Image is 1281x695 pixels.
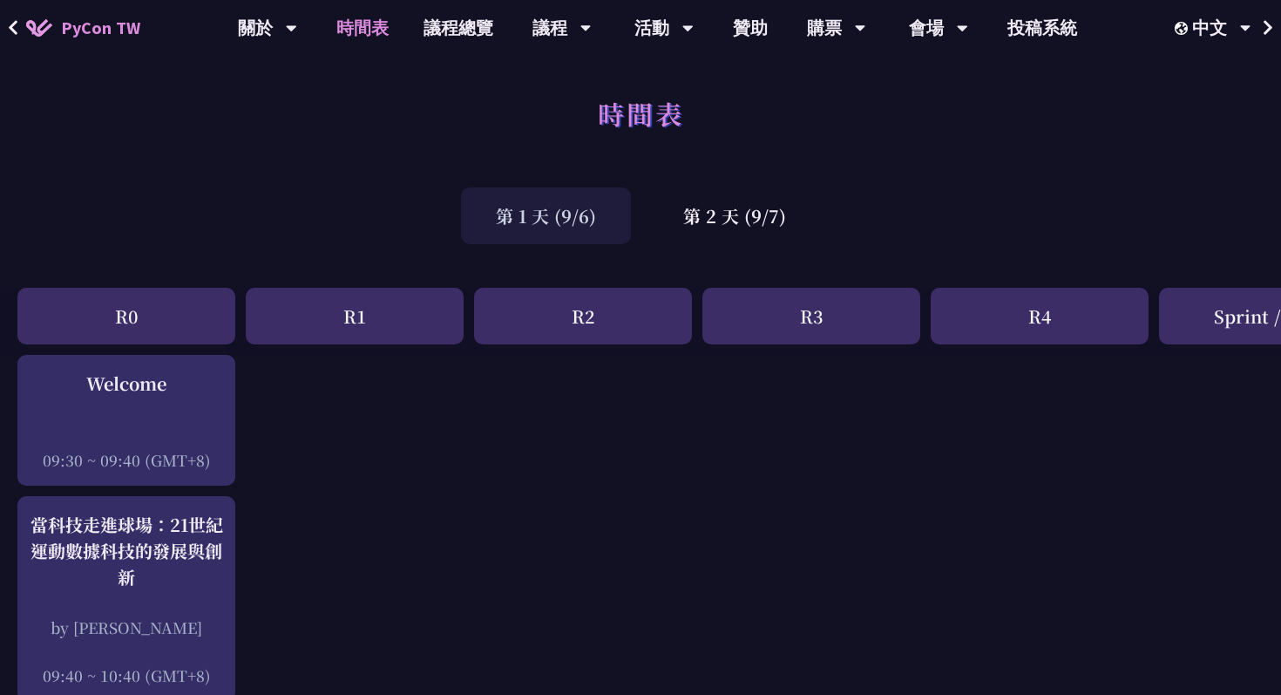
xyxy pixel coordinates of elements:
[26,512,227,686] a: 當科技走進球場：21世紀運動數據科技的發展與創新 by [PERSON_NAME] 09:40 ~ 10:40 (GMT+8)
[26,617,227,638] div: by [PERSON_NAME]
[26,449,227,471] div: 09:30 ~ 09:40 (GMT+8)
[61,15,140,41] span: PyCon TW
[246,288,464,344] div: R1
[17,288,235,344] div: R0
[1175,22,1192,35] img: Locale Icon
[648,187,821,244] div: 第 2 天 (9/7)
[26,19,52,37] img: Home icon of PyCon TW 2025
[26,371,227,397] div: Welcome
[931,288,1149,344] div: R4
[26,664,227,686] div: 09:40 ~ 10:40 (GMT+8)
[474,288,692,344] div: R2
[9,6,158,50] a: PyCon TW
[702,288,920,344] div: R3
[26,512,227,590] div: 當科技走進球場：21世紀運動數據科技的發展與創新
[461,187,631,244] div: 第 1 天 (9/6)
[598,87,684,140] h1: 時間表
